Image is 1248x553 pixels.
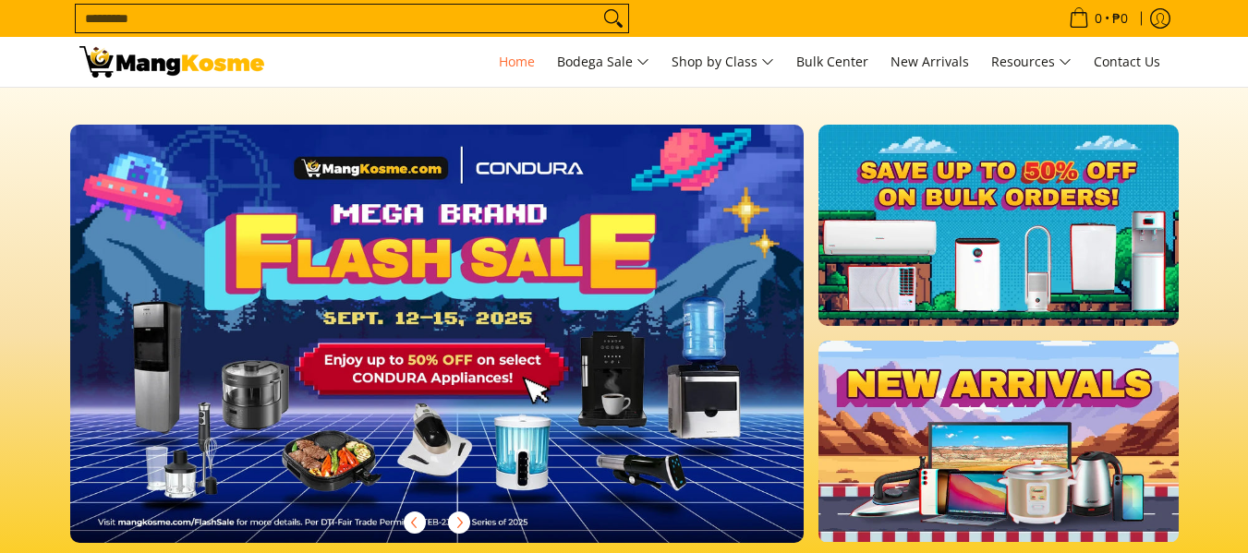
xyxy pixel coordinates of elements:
[79,46,264,78] img: Mang Kosme: Your Home Appliances Warehouse Sale Partner!
[796,53,868,70] span: Bulk Center
[672,51,774,74] span: Shop by Class
[1084,37,1169,87] a: Contact Us
[283,37,1169,87] nav: Main Menu
[982,37,1081,87] a: Resources
[70,125,805,543] img: Desktop homepage 29339654 2507 42fb b9ff a0650d39e9ed
[557,51,649,74] span: Bodega Sale
[499,53,535,70] span: Home
[599,5,628,32] button: Search
[881,37,978,87] a: New Arrivals
[490,37,544,87] a: Home
[1109,12,1131,25] span: ₱0
[662,37,783,87] a: Shop by Class
[891,53,969,70] span: New Arrivals
[548,37,659,87] a: Bodega Sale
[991,51,1072,74] span: Resources
[787,37,878,87] a: Bulk Center
[1063,8,1133,29] span: •
[439,502,479,543] button: Next
[394,502,435,543] button: Previous
[1094,53,1160,70] span: Contact Us
[1092,12,1105,25] span: 0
